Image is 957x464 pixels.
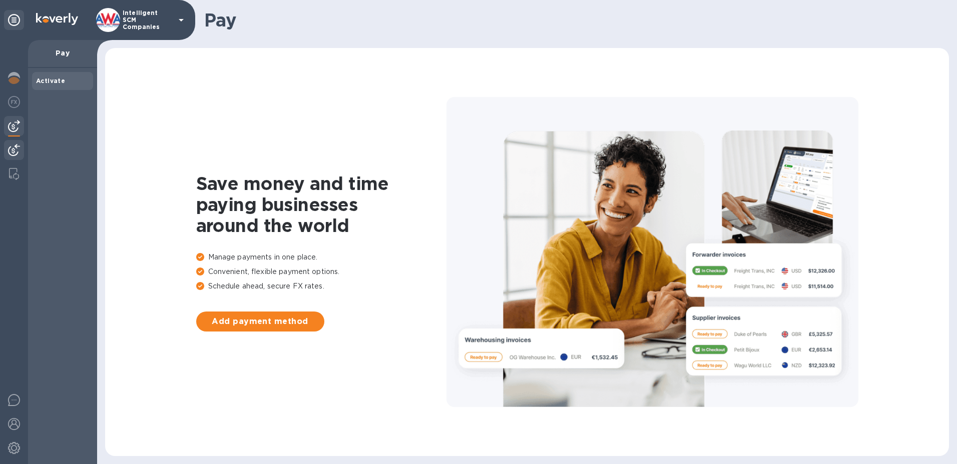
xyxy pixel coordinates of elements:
[204,315,316,327] span: Add payment method
[8,96,20,108] img: Foreign exchange
[196,266,446,277] p: Convenient, flexible payment options.
[196,173,446,236] h1: Save money and time paying businesses around the world
[196,252,446,262] p: Manage payments in one place.
[4,10,24,30] div: Unpin categories
[36,77,65,84] b: Activate
[204,9,941,30] h1: Pay
[123,9,173,30] p: Intelligent SCM Companies
[36,48,89,58] p: Pay
[196,311,324,331] button: Add payment method
[196,281,446,291] p: Schedule ahead, secure FX rates.
[36,13,78,25] img: Logo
